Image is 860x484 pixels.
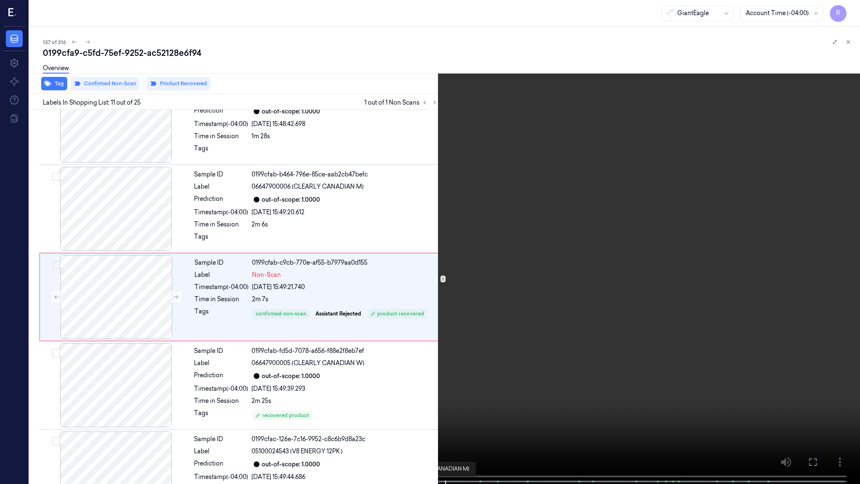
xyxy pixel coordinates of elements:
span: 06647900005 (CLEARLY CANADIAN W) [252,359,364,368]
div: [DATE] 15:49:44.686 [252,473,438,481]
div: 0199cfab-b464-796e-85ce-aab2cb47befc [252,170,438,179]
div: Prediction [194,106,248,116]
span: 05100024543 (V8 ENERGY 12PK ) [252,447,343,456]
div: Label [194,359,248,368]
div: 0199cfac-126e-7c16-9952-c8c6b9d8a23c [252,435,438,444]
div: Tags [194,144,248,158]
div: Time in Session [194,220,248,229]
div: Time in Session [194,295,249,304]
div: 2m 7s [252,295,438,304]
button: Tag [41,77,67,90]
a: Overview [43,64,69,74]
button: Product Recovered [147,77,210,90]
button: Confirmed Non-Scan [71,77,139,90]
div: out-of-scope: 1.0000 [262,107,320,116]
div: [DATE] 15:49:21.740 [252,283,438,292]
div: Sample ID [194,258,249,267]
div: [DATE] 15:48:42.698 [252,120,438,129]
div: Label [194,182,248,191]
div: Tags [194,307,249,321]
button: Select row [52,260,61,269]
div: Label [194,447,248,456]
div: Timestamp (-04:00) [194,283,249,292]
div: Sample ID [194,170,248,179]
div: [DATE] 15:49:20.612 [252,208,438,217]
span: 06647900006 (CLEARLY CANADIAN M) [252,182,364,191]
button: R [830,5,847,22]
div: Time in Session [194,397,248,405]
div: product recovered [370,310,424,318]
div: Tags [194,232,248,246]
div: 0199cfab-fd5d-7078-a656-f88e2f8eb7ef [252,347,438,355]
span: Non-Scan [252,271,281,279]
div: 0199cfab-c9cb-770e-af55-b7979aa0d155 [252,258,438,267]
div: Prediction [194,459,248,469]
div: 1m 28s [252,132,438,141]
div: [DATE] 15:49:39.293 [252,384,438,393]
div: Prediction [194,195,248,205]
div: 0199cfa9-c5fd-75ef-9252-ac52128e6f94 [43,47,853,59]
div: Timestamp (-04:00) [194,384,248,393]
div: Timestamp (-04:00) [194,473,248,481]
div: 2m 25s [252,397,438,405]
div: Label [194,271,249,279]
button: Select row [52,172,60,181]
div: Timestamp (-04:00) [194,120,248,129]
button: Select row [52,349,60,357]
div: Sample ID [194,435,248,444]
div: Timestamp (-04:00) [194,208,248,217]
div: Prediction [194,371,248,381]
div: 2m 6s [252,220,438,229]
div: out-of-scope: 1.0000 [262,195,320,204]
span: 137 of 316 [43,39,66,46]
span: Labels In Shopping List: 11 out of 25 [43,98,141,107]
div: recovered product [255,412,309,419]
button: Select row [52,437,60,445]
div: out-of-scope: 1.0000 [262,372,320,381]
div: Time in Session [194,132,248,141]
div: Tags [194,409,248,422]
div: confirmed-non-scan [256,310,306,318]
div: Sample ID [194,347,248,355]
span: 1 out of 1 Non Scans [364,97,440,108]
div: out-of-scope: 1.0000 [262,460,320,469]
div: Assistant Rejected [315,310,361,318]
